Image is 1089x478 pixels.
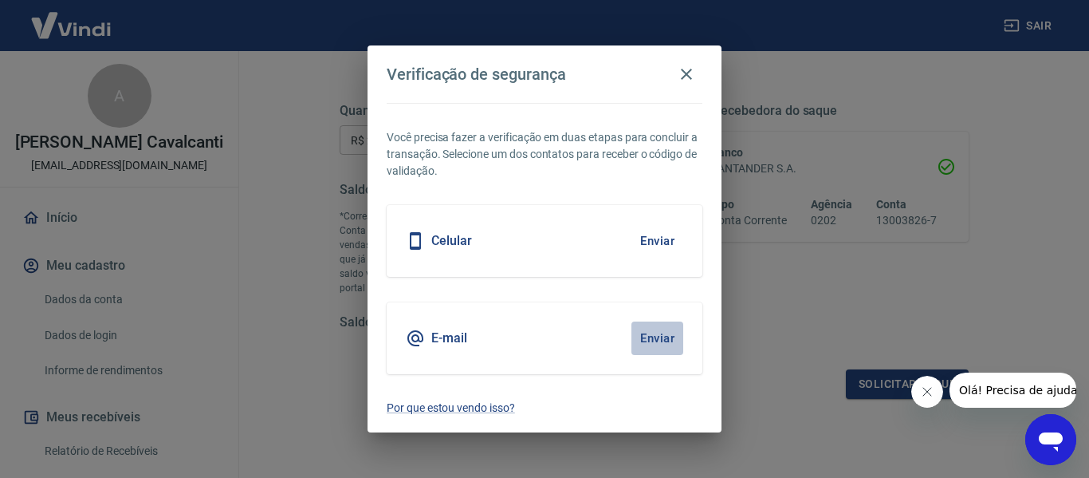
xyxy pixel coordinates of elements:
[631,224,683,258] button: Enviar
[387,400,702,417] a: Por que estou vendo isso?
[631,322,683,355] button: Enviar
[431,233,472,249] h5: Celular
[387,65,566,84] h4: Verificação de segurança
[10,11,134,24] span: Olá! Precisa de ajuda?
[949,373,1076,408] iframe: Mensagem da empresa
[431,330,467,346] h5: E-mail
[387,129,702,180] p: Você precisa fazer a verificação em duas etapas para concluir a transação. Selecione um dos conta...
[1025,414,1076,465] iframe: Botão para abrir a janela de mensagens
[911,376,943,408] iframe: Fechar mensagem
